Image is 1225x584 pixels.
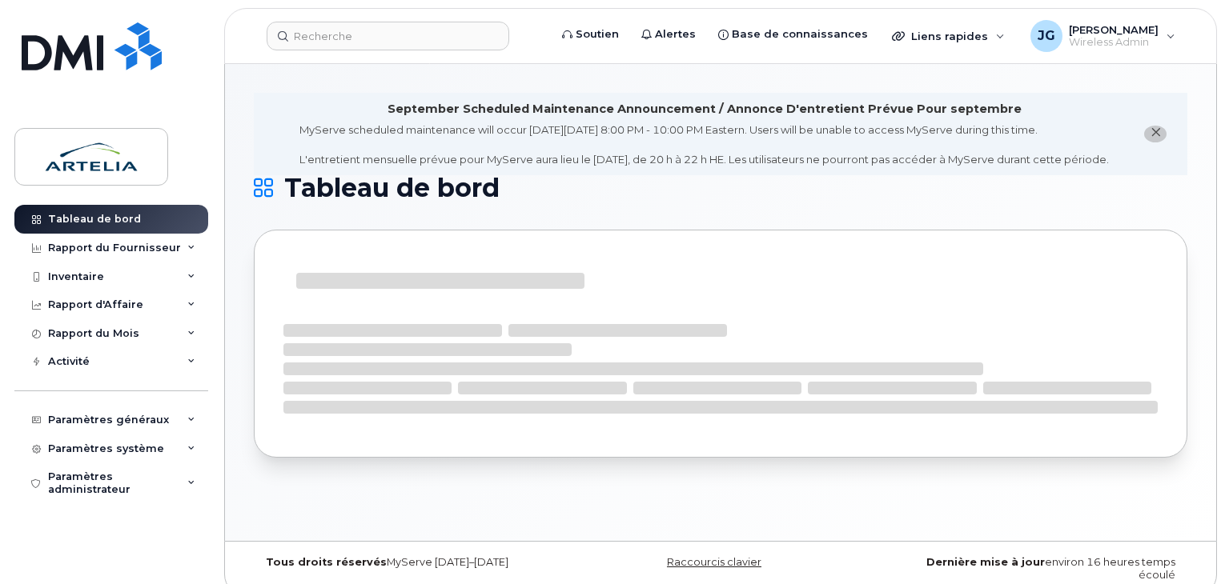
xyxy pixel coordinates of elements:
button: close notification [1144,126,1167,142]
strong: Tous droits réservés [266,556,387,568]
a: Raccourcis clavier [667,556,761,568]
div: MyServe scheduled maintenance will occur [DATE][DATE] 8:00 PM - 10:00 PM Eastern. Users will be u... [299,122,1109,167]
div: environ 16 heures temps écoulé [876,556,1187,582]
div: MyServe [DATE]–[DATE] [254,556,565,569]
span: Tableau de bord [284,176,500,200]
div: September Scheduled Maintenance Announcement / Annonce D'entretient Prévue Pour septembre [388,101,1022,118]
strong: Dernière mise à jour [926,556,1045,568]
